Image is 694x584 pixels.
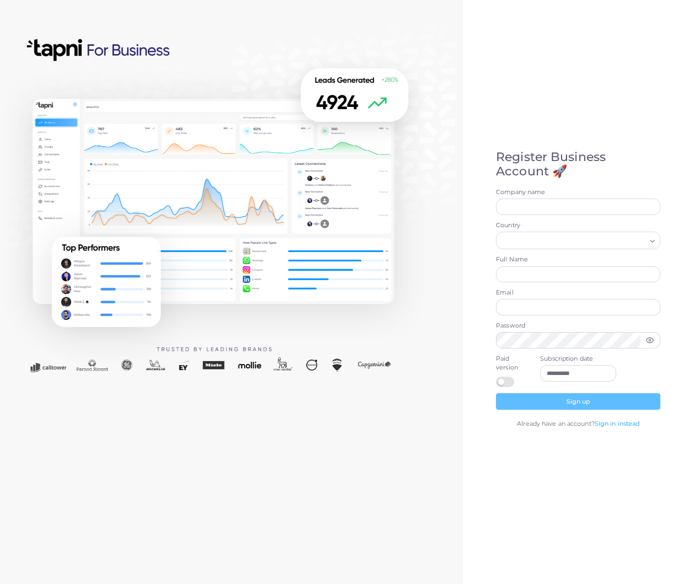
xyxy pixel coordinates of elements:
[595,420,640,427] a: Sign in instead
[540,355,616,363] label: Subscription date
[496,188,660,197] label: Company name
[496,232,660,249] div: Search for option
[496,355,528,372] label: Paid version
[496,288,660,297] label: Email
[496,150,660,179] h4: Register Business Account 🚀
[496,221,660,230] label: Country
[501,235,645,247] input: Search for option
[517,420,595,427] span: Already have an account?
[496,322,660,330] label: Password
[496,255,660,264] label: Full Name
[496,393,660,410] button: Sign up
